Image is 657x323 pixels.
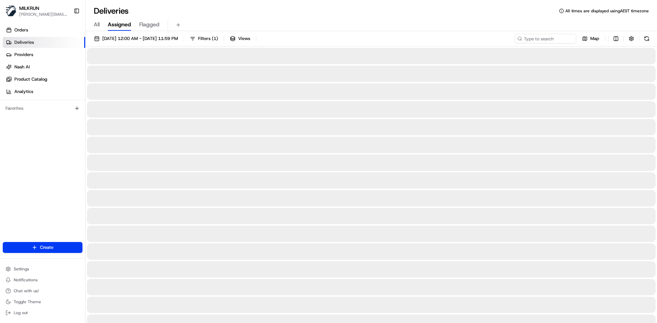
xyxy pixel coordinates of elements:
button: Chat with us! [3,286,82,296]
a: Analytics [3,86,85,97]
button: Notifications [3,275,82,285]
button: [DATE] 12:00 AM - [DATE] 11:59 PM [91,34,181,43]
span: All times are displayed using AEST timezone [565,8,649,14]
h1: Deliveries [94,5,129,16]
button: [PERSON_NAME][EMAIL_ADDRESS][DOMAIN_NAME] [19,12,68,17]
span: Assigned [108,21,131,29]
img: MILKRUN [5,5,16,16]
button: Map [579,34,602,43]
span: [DATE] 12:00 AM - [DATE] 11:59 PM [102,36,178,42]
button: Toggle Theme [3,297,82,307]
span: Nash AI [14,64,30,70]
span: Toggle Theme [14,299,41,305]
button: Create [3,242,82,253]
a: Orders [3,25,85,36]
span: Deliveries [14,39,34,45]
button: Filters(1) [187,34,221,43]
button: MILKRUN [19,5,39,12]
span: Log out [14,310,28,315]
span: Create [40,244,53,251]
span: Notifications [14,277,38,283]
button: Views [227,34,253,43]
button: MILKRUNMILKRUN[PERSON_NAME][EMAIL_ADDRESS][DOMAIN_NAME] [3,3,71,19]
span: Product Catalog [14,76,47,82]
span: Chat with us! [14,288,39,294]
span: Flagged [139,21,159,29]
span: Settings [14,266,29,272]
span: Filters [198,36,218,42]
a: Product Catalog [3,74,85,85]
span: ( 1 ) [212,36,218,42]
span: All [94,21,100,29]
span: Orders [14,27,28,33]
span: Analytics [14,89,33,95]
input: Type to search [515,34,576,43]
div: Favorites [3,103,82,114]
button: Settings [3,264,82,274]
span: Views [238,36,250,42]
button: Log out [3,308,82,318]
span: Map [590,36,599,42]
span: Providers [14,52,33,58]
a: Providers [3,49,85,60]
button: Refresh [642,34,652,43]
a: Deliveries [3,37,85,48]
a: Nash AI [3,62,85,72]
